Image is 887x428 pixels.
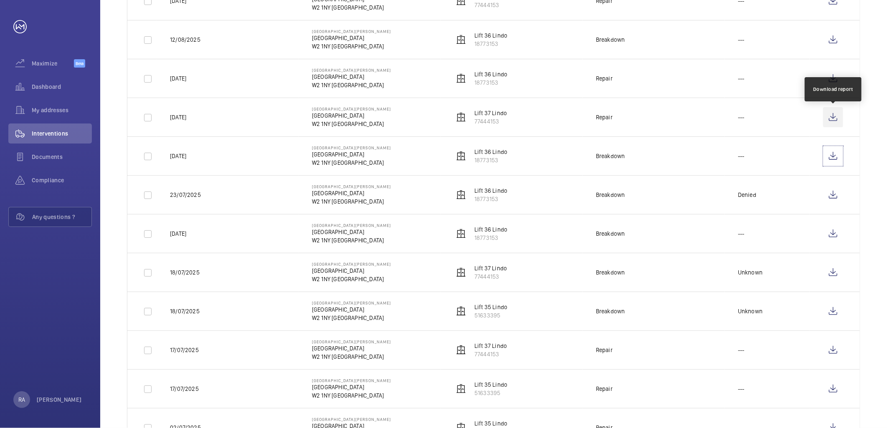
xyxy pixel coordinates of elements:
p: 77444153 [474,1,507,9]
p: [GEOGRAPHIC_DATA] [312,189,391,197]
p: 18773153 [474,40,507,48]
p: RA [18,395,25,404]
p: [PERSON_NAME] [37,395,82,404]
p: W2 1NY [GEOGRAPHIC_DATA] [312,81,391,89]
p: --- [738,346,745,354]
p: Lift 35 Lindo [474,380,507,389]
span: Maximize [32,59,74,68]
p: [GEOGRAPHIC_DATA][PERSON_NAME] [312,378,391,383]
img: elevator.svg [456,151,466,161]
p: [DATE] [170,113,186,121]
p: Lift 36 Lindo [474,148,507,156]
img: elevator.svg [456,73,466,83]
p: W2 1NY [GEOGRAPHIC_DATA] [312,120,391,128]
p: 18/07/2025 [170,307,200,315]
p: 18773153 [474,234,507,242]
p: [GEOGRAPHIC_DATA] [312,228,391,236]
p: [GEOGRAPHIC_DATA][PERSON_NAME] [312,417,391,422]
p: 18/07/2025 [170,268,200,277]
p: Lift 36 Lindo [474,225,507,234]
p: Lift 36 Lindo [474,186,507,195]
p: W2 1NY [GEOGRAPHIC_DATA] [312,42,391,50]
p: W2 1NY [GEOGRAPHIC_DATA] [312,391,391,400]
p: Lift 37 Lindo [474,264,507,272]
img: elevator.svg [456,112,466,122]
p: Lift 36 Lindo [474,31,507,40]
p: --- [738,113,745,121]
p: 18773153 [474,156,507,164]
div: Repair [596,346,613,354]
p: --- [738,35,745,44]
p: [GEOGRAPHIC_DATA] [312,344,391,352]
span: Interventions [32,129,92,138]
p: 77444153 [474,117,507,126]
p: [DATE] [170,152,186,160]
p: 51633395 [474,389,507,397]
p: [GEOGRAPHIC_DATA] [312,111,391,120]
p: --- [738,74,745,83]
p: 23/07/2025 [170,191,201,199]
p: W2 1NY [GEOGRAPHIC_DATA] [312,197,391,206]
p: 12/08/2025 [170,35,200,44]
img: elevator.svg [456,267,466,277]
p: 18773153 [474,78,507,87]
img: elevator.svg [456,306,466,316]
p: 17/07/2025 [170,385,199,393]
span: Beta [74,59,85,68]
p: Lift 37 Lindo [474,342,507,350]
p: 51633395 [474,311,507,320]
div: Breakdown [596,35,625,44]
p: [GEOGRAPHIC_DATA][PERSON_NAME] [312,29,391,34]
p: [GEOGRAPHIC_DATA] [312,267,391,275]
p: W2 1NY [GEOGRAPHIC_DATA] [312,275,391,283]
span: Compliance [32,176,92,184]
div: Repair [596,113,613,121]
p: Denied [738,191,756,199]
p: [GEOGRAPHIC_DATA][PERSON_NAME] [312,145,391,150]
p: [GEOGRAPHIC_DATA] [312,305,391,314]
img: elevator.svg [456,190,466,200]
img: elevator.svg [456,229,466,239]
div: Repair [596,74,613,83]
span: Documents [32,153,92,161]
img: elevator.svg [456,345,466,355]
div: Repair [596,385,613,393]
span: My addresses [32,106,92,114]
div: Breakdown [596,191,625,199]
p: 77444153 [474,272,507,281]
div: Breakdown [596,229,625,238]
span: Dashboard [32,83,92,91]
p: Unknown [738,307,763,315]
div: Breakdown [596,268,625,277]
p: [DATE] [170,229,186,238]
p: 77444153 [474,350,507,358]
p: --- [738,152,745,160]
p: 18773153 [474,195,507,203]
p: [GEOGRAPHIC_DATA] [312,34,391,42]
p: [GEOGRAPHIC_DATA][PERSON_NAME] [312,262,391,267]
div: Breakdown [596,152,625,160]
p: [GEOGRAPHIC_DATA] [312,383,391,391]
p: [GEOGRAPHIC_DATA][PERSON_NAME] [312,68,391,73]
p: W2 1NY [GEOGRAPHIC_DATA] [312,3,391,12]
p: Lift 35 Lindo [474,303,507,311]
img: elevator.svg [456,35,466,45]
p: [GEOGRAPHIC_DATA][PERSON_NAME] [312,339,391,344]
p: --- [738,229,745,238]
p: W2 1NY [GEOGRAPHIC_DATA] [312,159,391,167]
p: [GEOGRAPHIC_DATA][PERSON_NAME] [312,223,391,228]
p: [GEOGRAPHIC_DATA] [312,150,391,159]
p: [GEOGRAPHIC_DATA][PERSON_NAME] [312,106,391,111]
p: Lift 36 Lindo [474,70,507,78]
img: elevator.svg [456,384,466,394]
p: W2 1NY [GEOGRAPHIC_DATA] [312,236,391,244]
p: --- [738,385,745,393]
p: W2 1NY [GEOGRAPHIC_DATA] [312,314,391,322]
p: Lift 37 Lindo [474,109,507,117]
p: [DATE] [170,74,186,83]
p: Lift 35 Lindo [474,419,507,428]
div: Breakdown [596,307,625,315]
p: [GEOGRAPHIC_DATA][PERSON_NAME] [312,300,391,305]
p: Unknown [738,268,763,277]
p: [GEOGRAPHIC_DATA] [312,73,391,81]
